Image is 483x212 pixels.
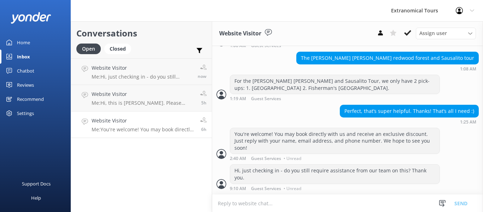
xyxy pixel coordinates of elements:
[251,44,281,48] span: Guest Services
[230,187,246,191] strong: 9:10 AM
[230,97,246,101] strong: 1:19 AM
[201,126,206,132] span: Aug 29 2025 11:40am (UTC -07:00) America/Tijuana
[230,128,440,154] div: You're welcome! You may book directly with us and receive an exclusive discount. Just reply with ...
[104,45,135,52] a: Closed
[17,78,34,92] div: Reviews
[17,106,34,120] div: Settings
[92,100,195,106] p: Me: Hi, this is [PERSON_NAME]. Please provide your booking reference number and email address. I'...
[76,27,206,40] h2: Conversations
[201,100,206,106] span: Aug 29 2025 12:50pm (UTC -07:00) America/Tijuana
[17,35,30,50] div: Home
[460,120,476,124] strong: 1:25 AM
[230,186,440,191] div: Aug 29 2025 06:10pm (UTC -07:00) America/Tijuana
[17,92,44,106] div: Recommend
[71,85,212,111] a: Website VisitorMe:Hi, this is [PERSON_NAME]. Please provide your booking reference number and ema...
[251,156,281,161] span: Guest Services
[230,156,246,161] strong: 2:40 AM
[11,12,51,24] img: yonder-white-logo.png
[340,119,479,124] div: Aug 29 2025 10:25am (UTC -07:00) America/Tijuana
[17,50,30,64] div: Inbox
[230,44,246,48] strong: 1:08 AM
[230,156,440,161] div: Aug 29 2025 11:40am (UTC -07:00) America/Tijuana
[76,45,104,52] a: Open
[230,165,440,183] div: Hi, just checking in - do you still require assistance from our team on this? Thank you.
[92,117,195,125] h4: Website Visitor
[92,64,192,72] h4: Website Visitor
[104,44,131,54] div: Closed
[284,187,301,191] span: • Unread
[92,126,195,133] p: Me: You're welcome! You may book directly with us and receive an exclusive discount. Just reply w...
[17,64,34,78] div: Chatbot
[76,44,101,54] div: Open
[460,67,476,71] strong: 1:08 AM
[416,28,476,39] div: Assign User
[340,105,478,117] div: Perfect, that’s super helpful. Thanks! That’s all I need :)
[230,96,440,101] div: Aug 29 2025 10:19am (UTC -07:00) America/Tijuana
[230,75,440,94] div: For the [PERSON_NAME] [PERSON_NAME] and Sausalito Tour, we only have 2 pick-ups: 1. [GEOGRAPHIC_D...
[92,74,192,80] p: Me: Hi, just checking in - do you still require assistance from our team on this? Thank you.
[219,29,261,38] h3: Website Visitor
[22,177,51,191] div: Support Docs
[419,29,447,37] span: Assign user
[71,58,212,85] a: Website VisitorMe:Hi, just checking in - do you still require assistance from our team on this? T...
[71,111,212,138] a: Website VisitorMe:You're welcome! You may book directly with us and receive an exclusive discount...
[296,66,479,71] div: Aug 29 2025 10:08am (UTC -07:00) America/Tijuana
[297,52,478,64] div: The [PERSON_NAME] [PERSON_NAME] redwood forest and Sausalito tour
[251,187,281,191] span: Guest Services
[230,43,440,48] div: Aug 29 2025 10:08am (UTC -07:00) America/Tijuana
[92,90,195,98] h4: Website Visitor
[31,191,41,205] div: Help
[284,156,301,161] span: • Unread
[251,97,281,101] span: Guest Services
[198,73,206,79] span: Aug 29 2025 06:10pm (UTC -07:00) America/Tijuana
